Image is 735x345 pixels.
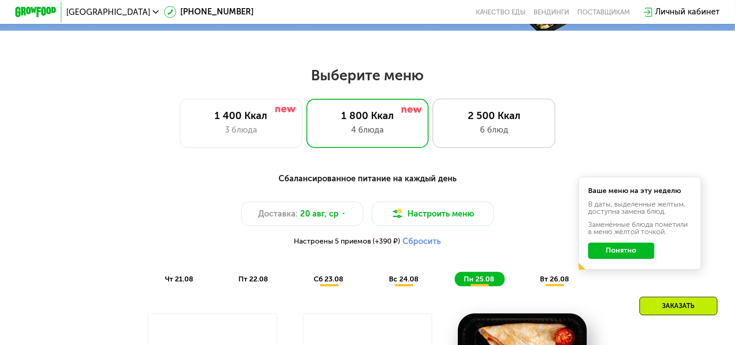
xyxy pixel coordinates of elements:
a: Вендинги [534,8,569,16]
span: [GEOGRAPHIC_DATA] [66,8,150,16]
button: Сбросить [403,236,441,247]
div: Заменённые блюда пометили в меню жёлтой точкой. [588,221,692,235]
div: 4 блюда [317,124,418,136]
div: В даты, выделенные желтым, доступна замена блюд. [588,201,692,215]
div: Личный кабинет [655,6,720,18]
span: Настроены 5 приемов (+390 ₽) [294,238,401,245]
span: пн 25.08 [464,275,494,283]
div: 1 400 Ккал [190,110,292,122]
span: вс 24.08 [389,275,419,283]
span: вт 26.08 [540,275,569,283]
div: 2 500 Ккал [443,110,545,122]
div: 6 блюд [443,124,545,136]
div: Сбалансированное питание на каждый день [65,172,670,185]
span: сб 23.08 [314,275,343,283]
h2: Выберите меню [32,66,702,84]
a: [PHONE_NUMBER] [164,6,254,18]
button: Понятно [588,243,654,259]
div: Заказать [639,297,717,315]
div: Ваше меню на эту неделю [588,187,692,194]
div: 3 блюда [190,124,292,136]
a: Качество еды [476,8,525,16]
div: 1 800 Ккал [317,110,418,122]
button: Настроить меню [372,202,494,226]
span: 20 авг, ср [300,208,338,220]
span: Доставка: [259,208,298,220]
div: поставщикам [578,8,630,16]
span: пт 22.08 [238,275,268,283]
span: чт 21.08 [165,275,193,283]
